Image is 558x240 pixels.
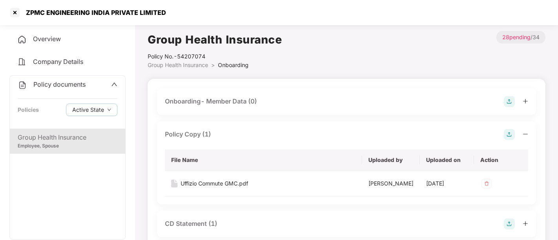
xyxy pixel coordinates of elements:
[33,58,83,65] span: Company Details
[362,149,420,171] th: Uploaded by
[18,142,117,150] div: Employee, Spouse
[107,108,111,112] span: down
[18,133,117,142] div: Group Health Insurance
[420,149,474,171] th: Uploaded on
[66,104,117,116] button: Active Statedown
[211,62,215,68] span: >
[17,57,27,67] img: svg+xml;base64,PHN2ZyB4bWxucz0iaHR0cDovL3d3dy53My5vcmcvMjAwMC9zdmciIHdpZHRoPSIyNCIgaGVpZ2h0PSIyNC...
[165,219,217,229] div: CD Statement (1)
[148,62,208,68] span: Group Health Insurance
[72,105,104,114] span: Active State
[33,80,86,88] span: Policy documents
[165,129,211,139] div: Policy Copy (1)
[504,129,515,140] img: svg+xml;base64,PHN2ZyB4bWxucz0iaHR0cDovL3d3dy53My5vcmcvMjAwMC9zdmciIHdpZHRoPSIyOCIgaGVpZ2h0PSIyOC...
[33,35,61,43] span: Overview
[426,179,468,188] div: [DATE]
[18,80,27,90] img: svg+xml;base64,PHN2ZyB4bWxucz0iaHR0cDovL3d3dy53My5vcmcvMjAwMC9zdmciIHdpZHRoPSIyNCIgaGVpZ2h0PSIyNC...
[523,221,528,226] span: plus
[474,149,528,171] th: Action
[165,96,257,106] div: Onboarding- Member Data (0)
[148,31,282,48] h1: Group Health Insurance
[523,98,528,104] span: plus
[504,96,515,107] img: svg+xml;base64,PHN2ZyB4bWxucz0iaHR0cDovL3d3dy53My5vcmcvMjAwMC9zdmciIHdpZHRoPSIyOCIgaGVpZ2h0PSIyOC...
[17,35,27,44] img: svg+xml;base64,PHN2ZyB4bWxucz0iaHR0cDovL3d3dy53My5vcmcvMjAwMC9zdmciIHdpZHRoPSIyNCIgaGVpZ2h0PSIyNC...
[480,177,493,190] img: svg+xml;base64,PHN2ZyB4bWxucz0iaHR0cDovL3d3dy53My5vcmcvMjAwMC9zdmciIHdpZHRoPSIzMiIgaGVpZ2h0PSIzMi...
[181,179,248,188] div: Uffizio Commute GMC.pdf
[504,218,515,229] img: svg+xml;base64,PHN2ZyB4bWxucz0iaHR0cDovL3d3dy53My5vcmcvMjAwMC9zdmciIHdpZHRoPSIyOCIgaGVpZ2h0PSIyOC...
[165,149,362,171] th: File Name
[523,131,528,137] span: minus
[111,81,117,87] span: up
[18,105,39,114] div: Policies
[171,180,177,187] img: svg+xml;base64,PHN2ZyB4bWxucz0iaHR0cDovL3d3dy53My5vcmcvMjAwMC9zdmciIHdpZHRoPSIxNiIgaGVpZ2h0PSIyMC...
[218,62,249,68] span: Onboarding
[496,31,545,44] p: / 34
[368,179,413,188] div: [PERSON_NAME]
[21,9,166,16] div: ZPMC ENGINEERING INDIA PRIVATE LIMITED
[502,34,531,40] span: 28 pending
[148,52,282,61] div: Policy No.- 54207074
